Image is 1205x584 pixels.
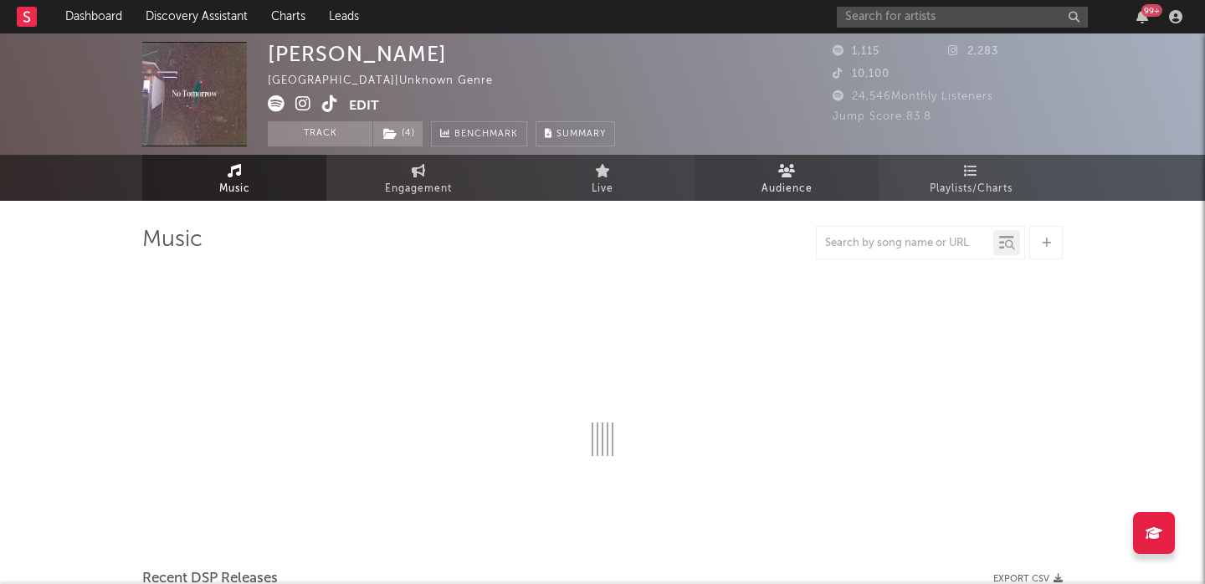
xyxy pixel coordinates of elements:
span: Audience [761,179,813,199]
div: [PERSON_NAME] [268,42,447,66]
span: Music [219,179,250,199]
button: Edit [349,95,379,116]
span: Engagement [385,179,452,199]
a: Music [142,155,326,201]
button: 99+ [1136,10,1148,23]
span: Jump Score: 83.8 [833,111,931,122]
span: Live [592,179,613,199]
button: (4) [373,121,423,146]
span: 2,283 [948,46,998,57]
a: Audience [695,155,879,201]
span: ( 4 ) [372,121,423,146]
span: 24,546 Monthly Listeners [833,91,993,102]
a: Playlists/Charts [879,155,1063,201]
button: Export CSV [993,574,1063,584]
a: Engagement [326,155,510,201]
input: Search by song name or URL [817,237,993,250]
span: Playlists/Charts [930,179,1013,199]
span: Summary [556,130,606,139]
span: 1,115 [833,46,879,57]
a: Benchmark [431,121,527,146]
span: Benchmark [454,125,518,145]
button: Track [268,121,372,146]
span: 10,100 [833,69,890,79]
button: Summary [536,121,615,146]
a: Live [510,155,695,201]
div: 99 + [1141,4,1162,17]
div: [GEOGRAPHIC_DATA] | Unknown Genre [268,71,512,91]
input: Search for artists [837,7,1088,28]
